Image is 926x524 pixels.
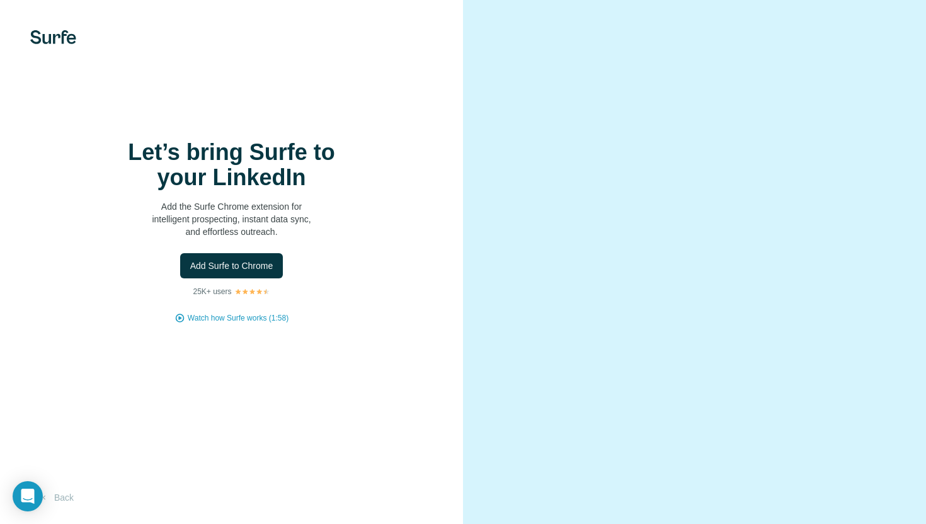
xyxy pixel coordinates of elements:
[180,253,283,278] button: Add Surfe to Chrome
[188,312,289,324] button: Watch how Surfe works (1:58)
[13,481,43,511] div: Open Intercom Messenger
[106,140,358,190] h1: Let’s bring Surfe to your LinkedIn
[30,486,83,509] button: Back
[106,200,358,238] p: Add the Surfe Chrome extension for intelligent prospecting, instant data sync, and effortless out...
[190,259,273,272] span: Add Surfe to Chrome
[193,286,231,297] p: 25K+ users
[234,288,270,295] img: Rating Stars
[30,30,76,44] img: Surfe's logo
